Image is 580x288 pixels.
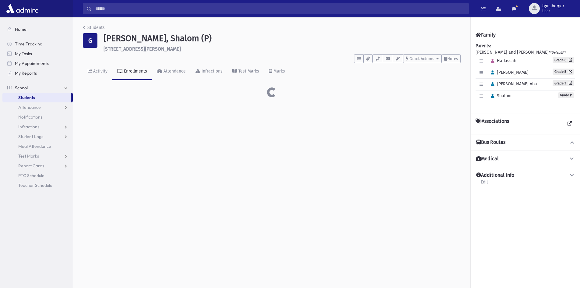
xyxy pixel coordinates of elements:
a: Edit [480,179,488,190]
a: Notifications [2,112,73,122]
a: Attendance [2,102,73,112]
span: Quick Actions [410,56,434,61]
b: Parents: [476,43,491,48]
span: Test Marks [18,153,39,159]
a: My Reports [2,68,73,78]
h4: Bus Routes [476,139,505,146]
span: Shalom [488,93,511,98]
span: Student Logs [18,134,43,139]
div: Attendance [162,69,186,74]
span: My Reports [15,70,37,76]
span: Attendance [18,105,41,110]
a: Grade 5 [553,69,574,75]
span: User [542,9,564,13]
a: Infractions [2,122,73,132]
h1: [PERSON_NAME], Shalom (P) [104,33,461,44]
h4: Family [476,32,496,38]
span: Time Tracking [15,41,42,47]
button: Medical [476,156,575,162]
h6: [STREET_ADDRESS][PERSON_NAME] [104,46,461,52]
div: Infractions [200,69,223,74]
a: My Appointments [2,59,73,68]
a: Infractions [191,63,227,80]
span: My Appointments [15,61,49,66]
a: Activity [83,63,112,80]
span: Students [18,95,35,100]
a: Home [2,24,73,34]
a: Students [83,25,105,30]
a: Marks [264,63,290,80]
button: Additional Info [476,172,575,179]
span: Infractions [18,124,39,130]
div: Marks [272,69,285,74]
a: Student Logs [2,132,73,141]
a: Teacher Schedule [2,180,73,190]
a: View all Associations [564,118,575,129]
a: Grade 6 [553,57,574,63]
div: Test Marks [237,69,259,74]
a: Students [2,93,71,102]
div: G [83,33,97,48]
span: Home [15,27,26,32]
span: Hadassah [488,58,516,63]
img: AdmirePro [5,2,40,15]
a: My Tasks [2,49,73,59]
span: Teacher Schedule [18,183,52,188]
a: Report Cards [2,161,73,171]
a: Attendance [152,63,191,80]
a: PTC Schedule [2,171,73,180]
span: Meal Attendance [18,144,51,149]
a: Time Tracking [2,39,73,49]
div: [PERSON_NAME] and [PERSON_NAME] [476,43,575,108]
span: tginsberger [542,4,564,9]
button: Quick Actions [403,54,441,63]
div: Activity [92,69,107,74]
button: Bus Routes [476,139,575,146]
span: Notes [447,56,458,61]
div: Enrollments [123,69,147,74]
span: Grade P [558,92,574,98]
span: Report Cards [18,163,44,169]
h4: Additional Info [476,172,514,179]
span: [PERSON_NAME] [488,70,529,75]
a: Test Marks [2,151,73,161]
input: Search [92,3,469,14]
span: Notifications [18,114,42,120]
a: Grade 3 [553,80,574,86]
h4: Associations [476,118,509,129]
span: My Tasks [15,51,32,56]
button: Notes [441,54,461,63]
a: Meal Attendance [2,141,73,151]
a: Test Marks [227,63,264,80]
a: School [2,83,73,93]
nav: breadcrumb [83,24,105,33]
span: PTC Schedule [18,173,44,178]
span: School [15,85,28,91]
a: Enrollments [112,63,152,80]
span: [PERSON_NAME] Aba [488,81,537,87]
h4: Medical [476,156,499,162]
